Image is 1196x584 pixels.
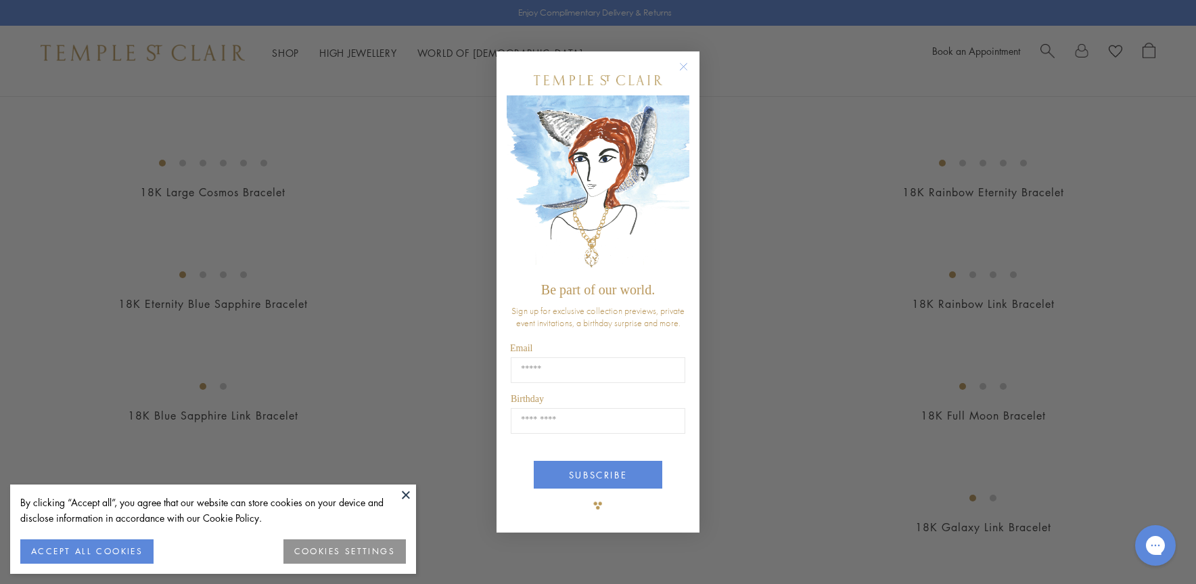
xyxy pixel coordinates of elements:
span: Email [510,343,532,353]
div: By clicking “Accept all”, you agree that our website can store cookies on your device and disclos... [20,495,406,526]
iframe: Gorgias live chat messenger [1128,520,1182,570]
img: Temple St. Clair [534,75,662,85]
button: SUBSCRIBE [534,461,662,489]
button: ACCEPT ALL COOKIES [20,539,154,564]
span: Birthday [511,394,544,404]
input: Email [511,357,685,383]
button: Close dialog [682,65,699,82]
span: Sign up for exclusive collection previews, private event invitations, a birthday surprise and more. [511,305,685,329]
img: TSC [584,492,612,519]
button: COOKIES SETTINGS [283,539,406,564]
img: c4a9eb12-d91a-4d4a-8ee0-386386f4f338.jpeg [507,95,689,276]
span: Be part of our world. [541,282,655,297]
